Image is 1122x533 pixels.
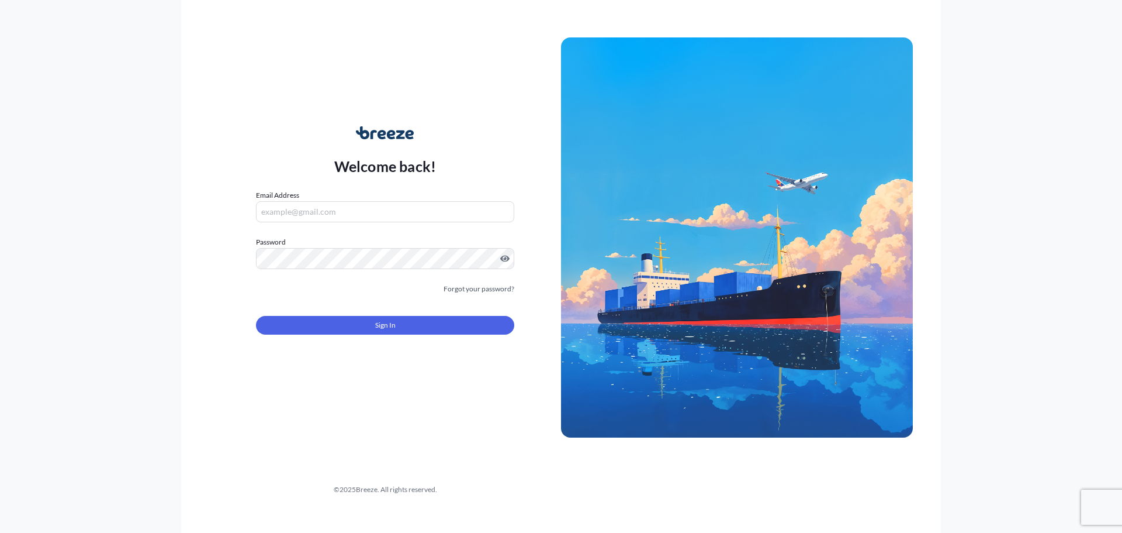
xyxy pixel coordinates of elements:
div: © 2025 Breeze. All rights reserved. [209,484,561,496]
img: Ship illustration [561,37,913,438]
button: Sign In [256,316,514,335]
label: Email Address [256,190,299,201]
a: Forgot your password? [444,283,514,295]
button: Show password [500,254,510,263]
input: example@gmail.com [256,201,514,222]
label: Password [256,236,514,248]
p: Welcome back! [334,157,437,176]
span: Sign In [375,319,396,331]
